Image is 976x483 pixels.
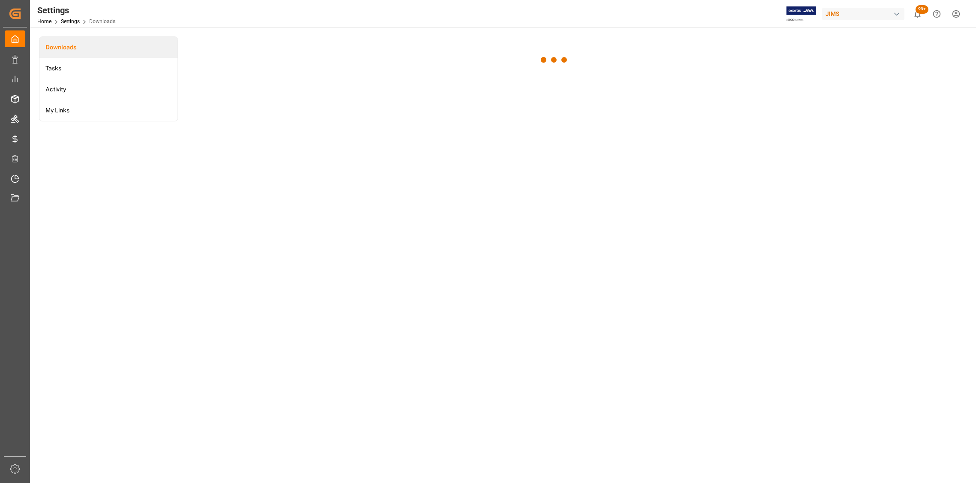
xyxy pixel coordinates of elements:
img: Exertis%20JAM%20-%20Email%20Logo.jpg_1722504956.jpg [786,6,816,21]
div: Settings [37,4,115,17]
a: Downloads [39,37,178,58]
a: My Links [39,100,178,121]
a: Tasks [39,58,178,79]
button: show 100 new notifications [908,4,927,24]
a: Home [37,18,51,24]
button: Help Center [927,4,946,24]
a: Settings [61,18,80,24]
div: JIMS [822,8,904,20]
button: JIMS [822,6,908,22]
span: 99+ [916,5,928,14]
a: Activity [39,79,178,100]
